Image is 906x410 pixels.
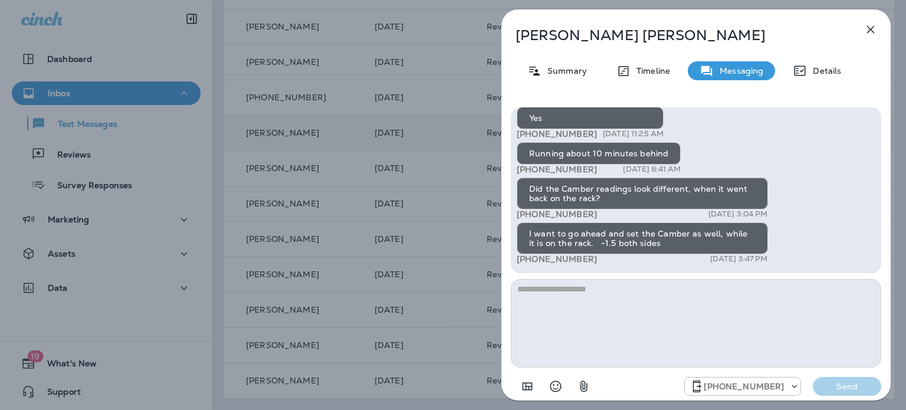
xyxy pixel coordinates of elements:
div: +1 (571) 520-7309 [685,379,800,393]
div: Running about 10 minutes behind [517,142,681,165]
span: [PHONE_NUMBER] [517,209,597,219]
p: [DATE] 11:25 AM [603,129,664,139]
span: [PHONE_NUMBER] [517,164,597,175]
p: [DATE] 8:41 AM [623,165,681,174]
p: [PERSON_NAME] [PERSON_NAME] [516,27,838,44]
p: [DATE] 3:47 PM [710,254,768,264]
button: Add in a premade template [516,375,539,398]
span: [PHONE_NUMBER] [517,254,597,264]
button: Select an emoji [544,375,567,398]
div: Yes [517,107,664,129]
p: Details [807,66,841,76]
p: Summary [541,66,587,76]
span: [PHONE_NUMBER] [704,381,784,392]
div: I want to go ahead and set the Camber as well, while it is on the rack. -1.5 both sides [517,222,768,254]
p: [DATE] 3:04 PM [708,209,768,219]
span: [PHONE_NUMBER] [517,129,597,139]
p: Messaging [714,66,763,76]
div: Did the Camber readings look different, when it went back on the rack? [517,178,768,209]
p: Timeline [631,66,670,76]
